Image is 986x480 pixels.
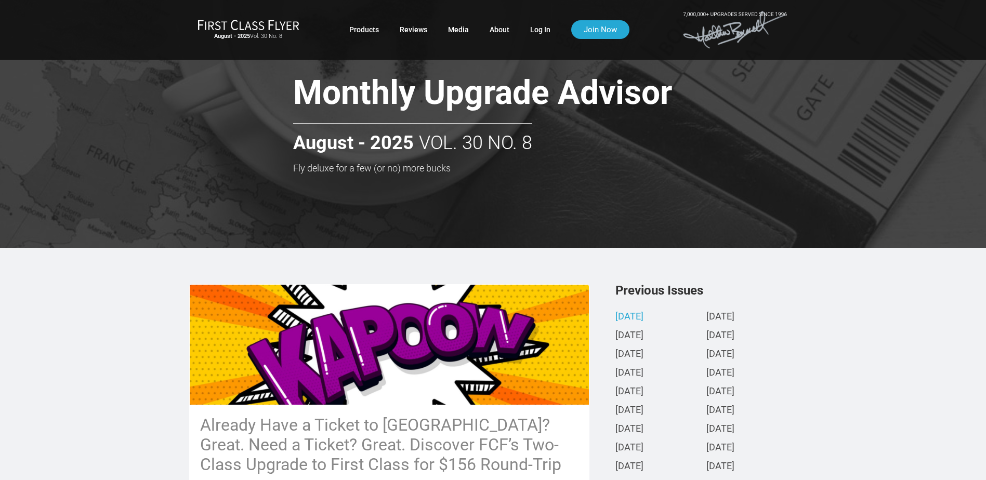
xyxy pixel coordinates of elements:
a: Products [349,20,379,39]
a: First Class FlyerAugust - 2025Vol. 30 No. 8 [198,19,299,40]
a: Reviews [400,20,427,39]
a: [DATE] [615,443,643,454]
a: [DATE] [615,330,643,341]
a: [DATE] [706,461,734,472]
a: [DATE] [706,424,734,435]
a: [DATE] [706,386,734,397]
a: [DATE] [615,461,643,472]
a: [DATE] [706,405,734,416]
h3: Already Have a Ticket to [GEOGRAPHIC_DATA]? Great. Need a Ticket? Great. Discover FCF’s Two-Class... [200,415,579,474]
a: Join Now [571,20,629,39]
a: [DATE] [615,424,643,435]
h2: Vol. 30 No. 8 [293,123,532,154]
a: Media [448,20,469,39]
img: First Class Flyer [198,19,299,30]
a: [DATE] [615,386,643,397]
a: [DATE] [706,443,734,454]
a: [DATE] [615,349,643,360]
a: [DATE] [615,405,643,416]
small: Vol. 30 No. 8 [198,33,299,40]
h3: Fly deluxe for a few (or no) more bucks [293,163,745,174]
h1: Monthly Upgrade Advisor [293,75,745,115]
strong: August - 2025 [214,33,250,39]
a: [DATE] [706,349,734,360]
a: [DATE] [706,330,734,341]
a: About [490,20,509,39]
strong: August - 2025 [293,133,414,154]
a: [DATE] [706,312,734,323]
h3: Previous Issues [615,284,797,297]
a: Log In [530,20,550,39]
a: [DATE] [615,312,643,323]
a: [DATE] [615,368,643,379]
a: [DATE] [706,368,734,379]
